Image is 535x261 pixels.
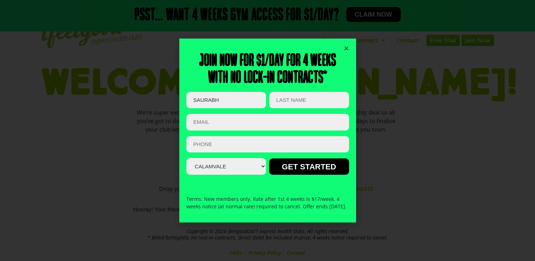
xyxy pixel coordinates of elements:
input: FIRST NAME [186,92,266,109]
input: LAST NAME [269,92,349,109]
input: Email [186,114,349,130]
input: PHONE [186,136,349,153]
a: Close [344,46,349,51]
p: Terms: New members only, Rate after 1st 4 weeks is $17/week. 4 weeks notice (at normal rate) requ... [186,195,349,210]
h2: Join now for $1/day for 4 weeks With no lock-in contracts* [186,53,349,87]
input: GET STARTED [269,158,349,175]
